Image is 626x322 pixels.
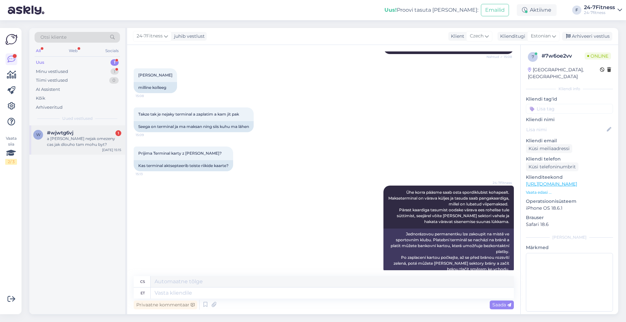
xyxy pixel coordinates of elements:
div: Klienditugi [498,33,525,40]
div: 1 [111,68,119,75]
span: Czech [470,33,484,40]
div: Kliendi info [526,86,613,92]
span: Saada [492,302,511,308]
div: # 7w6oe2vv [542,52,585,60]
div: Vaata siia [5,135,17,165]
img: Askly Logo [5,33,18,46]
span: 7 [532,54,534,59]
span: Uued vestlused [62,116,93,121]
p: Kliendi nimi [526,116,613,123]
div: [DATE] 15:15 [102,147,121,152]
input: Lisa tag [526,104,613,114]
span: #wjwtg6vj [47,130,73,136]
div: Uus [36,59,44,66]
div: 1 [111,59,119,66]
div: Aktiivne [517,4,557,16]
div: et [141,287,145,299]
span: Ühe korra pääsme saab osta spordiklubist kohapealt. Makseterminal on värava küljes ja tasuda saab... [388,190,510,224]
b: Uus! [384,7,397,13]
span: 15:09 [136,133,160,137]
div: 24-7Fitness [584,5,615,10]
input: Lisa nimi [526,126,605,133]
div: milline kolleeg [134,82,177,93]
p: Klienditeekond [526,174,613,181]
p: Märkmed [526,244,613,251]
span: Otsi kliente [40,34,67,41]
div: Privaatne kommentaar [134,301,197,309]
div: Seega on terminal ja ma maksan ning siis kuhu ma lähen [134,121,254,132]
div: AI Assistent [36,86,60,93]
span: 15:13 [136,172,160,176]
div: Arhiveeri vestlus [562,32,612,41]
div: Proovi tasuta [PERSON_NAME]: [384,6,478,14]
div: 2 / 3 [5,159,17,165]
div: Socials [104,47,120,55]
div: Küsi telefoninumbrit [526,162,578,171]
p: Brauser [526,214,613,221]
div: 24-7fitness [584,10,615,15]
span: Takze tak je nejaky terminal a zaplatim a kam jit pak [138,112,239,117]
div: Kas terminal aktsepteerib teiste riikide kaarte? [134,160,233,171]
div: juhib vestlust [171,33,205,40]
span: w [36,132,40,137]
div: Tiimi vestlused [36,77,68,84]
span: Prijima Terminal karty z [PERSON_NAME]? [138,151,222,156]
span: Online [585,52,611,60]
p: iPhone OS 18.6.1 [526,205,613,212]
span: Estonian [531,33,551,40]
p: Kliendi telefon [526,156,613,162]
div: 0 [109,77,119,84]
p: Kliendi email [526,137,613,144]
div: Arhiveeritud [36,104,63,111]
a: 24-7Fitness24-7fitness [584,5,622,15]
div: cs [140,276,145,287]
p: Safari 18.6 [526,221,613,228]
p: Kliendi tag'id [526,96,613,103]
span: 15:08 [136,93,160,98]
span: [PERSON_NAME] [138,73,172,77]
button: Emailid [481,4,509,16]
p: Vaata edasi ... [526,189,613,195]
div: F [572,6,581,15]
div: Küsi meiliaadressi [526,144,572,153]
div: Minu vestlused [36,68,68,75]
span: 24-7Fitness [137,33,163,40]
div: Kõik [36,95,45,102]
div: [GEOGRAPHIC_DATA], [GEOGRAPHIC_DATA] [528,66,600,80]
div: Klient [448,33,464,40]
div: All [35,47,42,55]
div: a [PERSON_NAME] nejak omezeny cas jak dlouho tam mohu byt? [47,136,121,147]
a: [URL][DOMAIN_NAME] [526,181,577,187]
div: Web [67,47,79,55]
span: 24-7Fitness [487,180,512,185]
p: Operatsioonisüsteem [526,198,613,205]
div: Jednorázovou permanentku lze zakoupit na místě ve sportovním klubu. Platební terminál se nachází ... [383,229,514,275]
span: Nähtud ✓ 15:08 [486,54,512,59]
div: [PERSON_NAME] [526,234,613,240]
div: 1 [115,130,121,136]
